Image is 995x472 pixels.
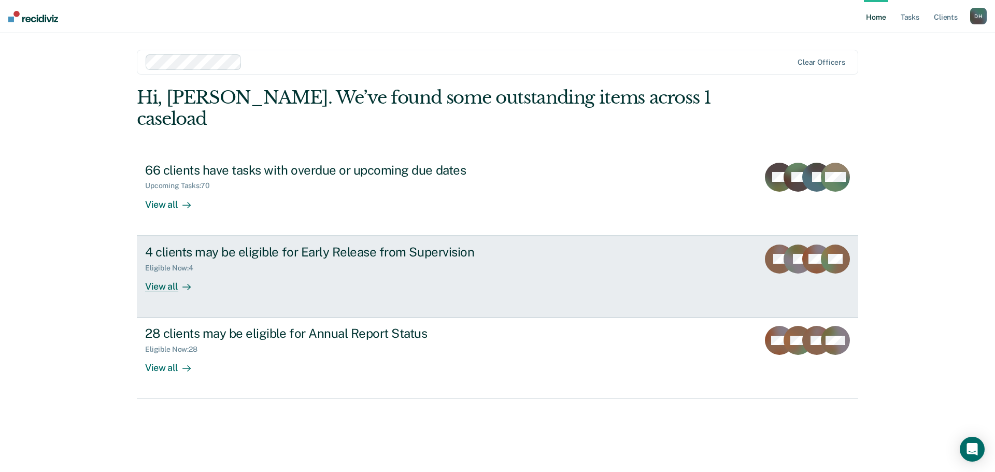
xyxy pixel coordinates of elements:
div: D H [970,8,987,24]
div: View all [145,190,203,210]
div: 28 clients may be eligible for Annual Report Status [145,326,509,341]
img: Recidiviz [8,11,58,22]
div: Upcoming Tasks : 70 [145,181,218,190]
div: Hi, [PERSON_NAME]. We’ve found some outstanding items across 1 caseload [137,87,714,130]
a: 28 clients may be eligible for Annual Report StatusEligible Now:28View all [137,318,858,399]
div: 66 clients have tasks with overdue or upcoming due dates [145,163,509,178]
a: 66 clients have tasks with overdue or upcoming due datesUpcoming Tasks:70View all [137,154,858,236]
a: 4 clients may be eligible for Early Release from SupervisionEligible Now:4View all [137,236,858,318]
div: Open Intercom Messenger [960,437,985,462]
div: Eligible Now : 4 [145,264,202,273]
div: View all [145,272,203,292]
div: View all [145,354,203,374]
button: DH [970,8,987,24]
div: 4 clients may be eligible for Early Release from Supervision [145,245,509,260]
div: Clear officers [798,58,845,67]
div: Eligible Now : 28 [145,345,206,354]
